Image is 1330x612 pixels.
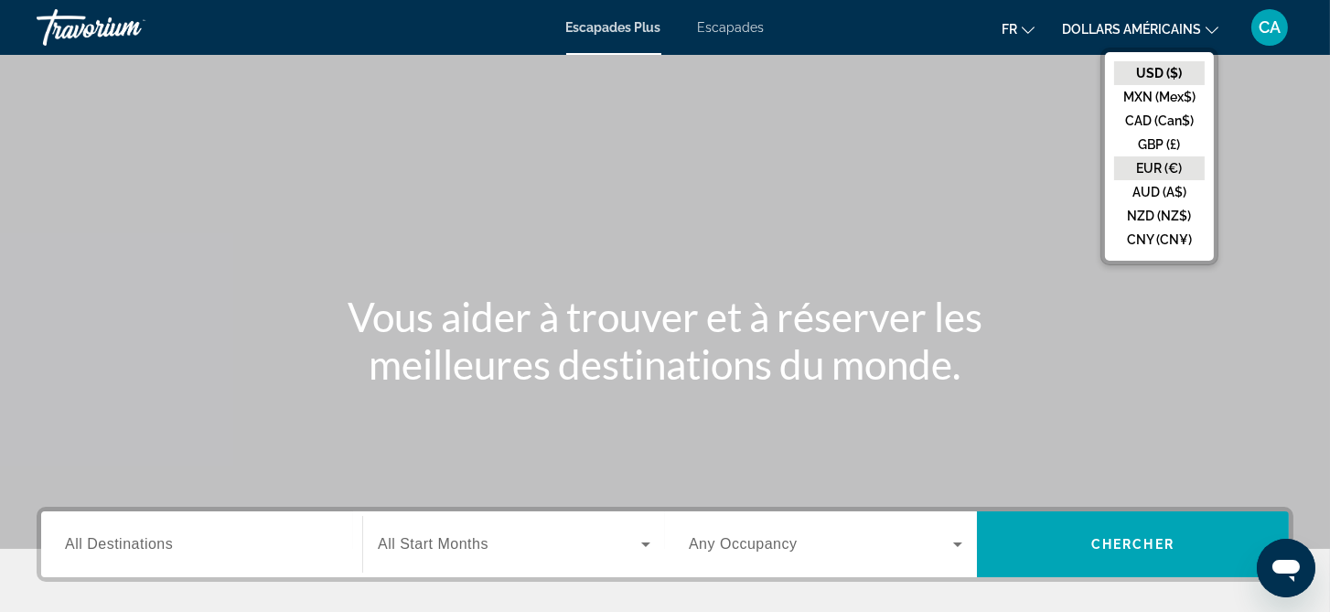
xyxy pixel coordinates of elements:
[1114,61,1205,85] button: USD ($)
[1114,85,1205,109] button: MXN (Mex$)
[1246,8,1293,47] button: Menu utilisateur
[698,20,765,35] a: Escapades
[977,511,1289,577] button: Chercher
[1091,537,1174,552] span: Chercher
[65,536,173,552] span: All Destinations
[322,293,1008,388] h1: Vous aider à trouver et à réserver les meilleures destinations du monde.
[1114,133,1205,156] button: GBP (£)
[1259,17,1281,37] font: CA
[37,4,220,51] a: Travorium
[1002,16,1035,42] button: Changer de langue
[1062,16,1218,42] button: Changer de devise
[1002,22,1017,37] font: fr
[689,536,798,552] span: Any Occupancy
[1114,180,1205,204] button: AUD (A$)
[1257,539,1315,597] iframe: Bouton de lancement de la fenêtre de messagerie
[1062,22,1201,37] font: dollars américains
[378,536,488,552] span: All Start Months
[41,511,1289,577] div: Widget de recherche
[1114,156,1205,180] button: EUR (€)
[566,20,661,35] a: Escapades Plus
[1114,228,1205,252] button: CNY (CN¥)
[1114,204,1205,228] button: NZD (NZ$)
[1114,109,1205,133] button: CAD (Can$)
